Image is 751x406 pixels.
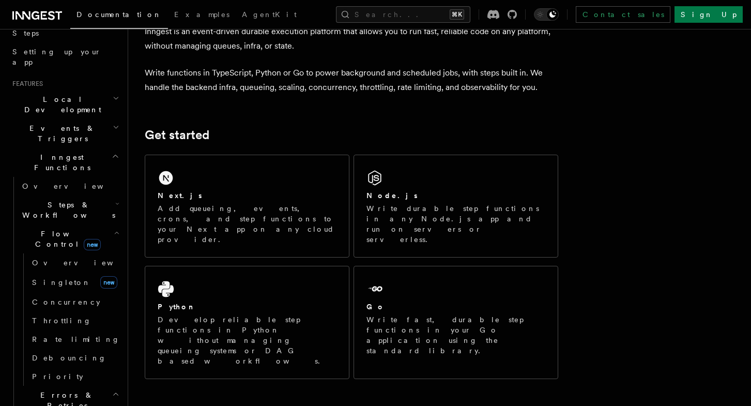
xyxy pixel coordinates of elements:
h2: Go [366,302,385,312]
button: Search...⌘K [336,6,470,23]
p: Add queueing, events, crons, and step functions to your Next app on any cloud provider. [158,203,336,245]
h2: Next.js [158,190,202,201]
a: Overview [18,177,121,196]
a: Documentation [70,3,168,29]
span: Flow Control [18,229,114,249]
a: Concurrency [28,293,121,311]
p: Inngest is an event-driven durable execution platform that allows you to run fast, reliable code ... [145,24,558,53]
span: Rate limiting [32,335,120,343]
button: Steps & Workflows [18,196,121,224]
a: Next.jsAdd queueing, events, crons, and step functions to your Next app on any cloud provider. [145,155,349,258]
span: new [100,276,117,289]
button: Flow Controlnew [18,224,121,253]
span: Features [8,80,43,88]
h2: Python [158,302,196,312]
a: Throttling [28,311,121,330]
p: Develop reliable step functions in Python without managing queueing systems or DAG based workflows. [158,314,336,366]
p: Write fast, durable step functions in your Go application using the standard library. [366,314,545,356]
a: Priority [28,367,121,386]
span: Concurrency [32,298,100,306]
span: new [84,239,101,250]
button: Toggle dark mode [534,8,559,21]
a: Get started [145,128,209,142]
span: AgentKit [242,10,297,19]
div: Flow Controlnew [18,253,121,386]
h2: Node.js [366,190,418,201]
a: Debouncing [28,349,121,367]
span: Overview [22,182,129,190]
a: Setting up your app [8,42,121,71]
a: Rate limiting [28,330,121,349]
a: Contact sales [576,6,670,23]
a: Overview [28,253,121,272]
button: Inngest Functions [8,148,121,177]
a: GoWrite fast, durable step functions in your Go application using the standard library. [354,266,558,379]
span: Events & Triggers [8,123,113,144]
a: Examples [168,3,236,28]
span: Singleton [32,278,91,287]
button: Events & Triggers [8,119,121,148]
p: Write durable step functions in any Node.js app and run on servers or serverless. [366,203,545,245]
a: Sign Up [675,6,743,23]
a: AgentKit [236,3,303,28]
kbd: ⌘K [450,9,464,20]
a: Singletonnew [28,272,121,293]
a: Node.jsWrite durable step functions in any Node.js app and run on servers or serverless. [354,155,558,258]
a: PythonDevelop reliable step functions in Python without managing queueing systems or DAG based wo... [145,266,349,379]
span: Local Development [8,94,113,115]
span: Setting up your app [12,48,101,66]
button: Local Development [8,90,121,119]
span: Documentation [76,10,162,19]
span: Examples [174,10,229,19]
span: Throttling [32,317,91,325]
p: Write functions in TypeScript, Python or Go to power background and scheduled jobs, with steps bu... [145,66,558,95]
span: Debouncing [32,354,106,362]
span: Priority [32,372,83,381]
span: Inngest Functions [8,152,112,173]
span: Steps & Workflows [18,200,115,220]
span: Overview [32,259,139,267]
